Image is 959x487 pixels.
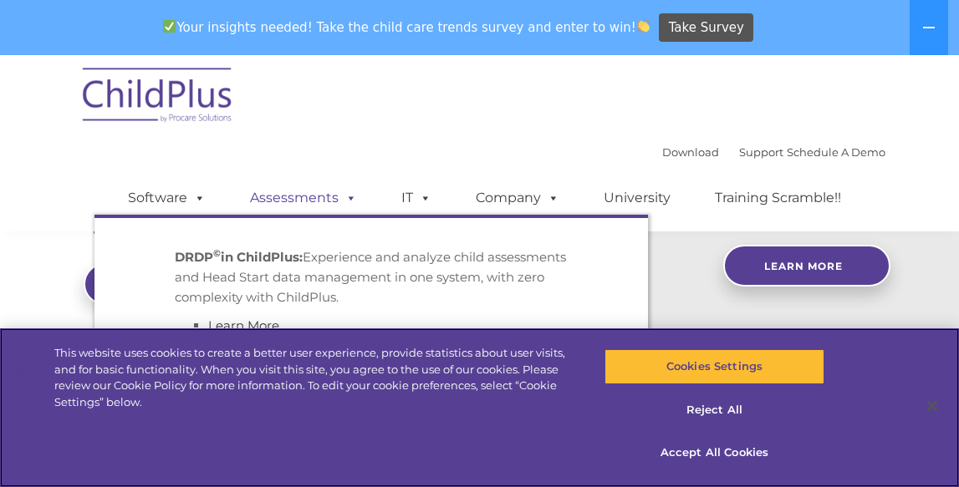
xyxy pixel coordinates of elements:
[723,245,890,287] a: Learn More
[156,11,657,43] span: Your insights needed! Take the child care trends survey and enter to win!
[604,435,825,470] button: Accept All Cookies
[213,247,221,259] sup: ©
[604,349,825,384] button: Cookies Settings
[385,181,448,215] a: IT
[698,181,858,215] a: Training Scramble!!
[764,260,843,272] span: Learn More
[74,56,242,140] img: ChildPlus by Procare Solutions
[84,263,251,305] a: Learn more
[662,145,719,159] a: Download
[163,20,176,33] img: ✅
[233,181,374,215] a: Assessments
[662,145,885,159] font: |
[459,181,576,215] a: Company
[787,145,885,159] a: Schedule A Demo
[669,13,744,43] span: Take Survey
[604,393,825,428] button: Reject All
[587,181,687,215] a: University
[914,388,951,424] button: Close
[54,345,575,410] div: This website uses cookies to create a better user experience, provide statistics about user visit...
[175,247,568,307] p: Experience and analyze child assessments and Head Start data management in one system, with zero ...
[739,145,783,159] a: Support
[175,249,303,265] strong: DRDP in ChildPlus:
[111,181,222,215] a: Software
[208,317,279,333] a: Learn More
[659,13,753,43] a: Take Survey
[637,20,650,33] img: 👏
